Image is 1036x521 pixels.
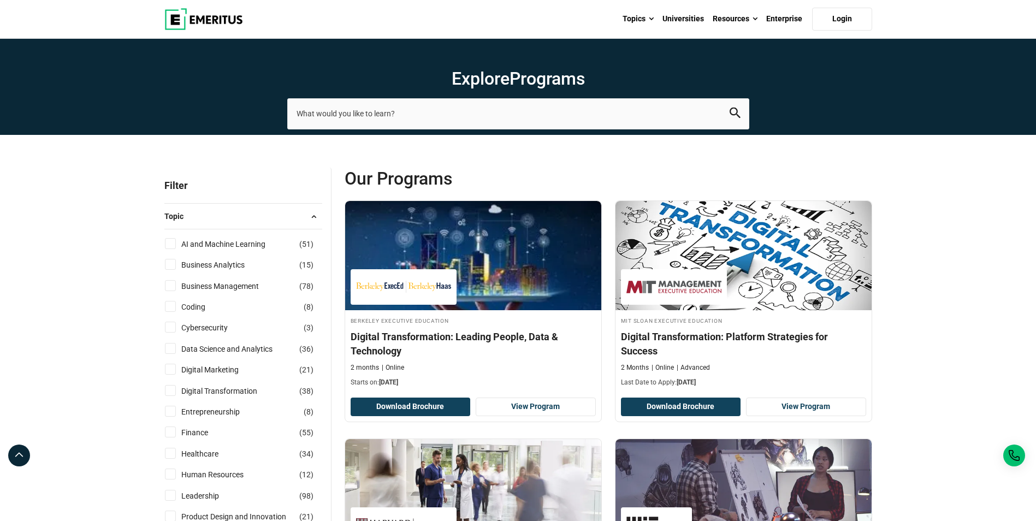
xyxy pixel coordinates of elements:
span: Our Programs [345,168,608,190]
span: Topic [164,210,192,222]
a: Digital Marketing [181,364,261,376]
span: 3 [306,323,311,332]
span: 36 [302,345,311,353]
a: Healthcare [181,448,240,460]
button: Download Brochure [351,398,471,416]
span: 21 [302,512,311,521]
span: 15 [302,260,311,269]
img: Digital Transformation: Platform Strategies for Success | Online Digital Transformation Course [615,201,872,310]
span: ( ) [299,427,313,439]
input: search-page [287,98,749,129]
button: search [730,108,741,120]
a: View Program [476,398,596,416]
span: 12 [302,470,311,479]
span: ( ) [299,364,313,376]
a: Login [812,8,872,31]
a: Coding [181,301,227,313]
span: 21 [302,365,311,374]
span: 8 [306,303,311,311]
h4: Digital Transformation: Leading People, Data & Technology [351,330,596,357]
a: Human Resources [181,469,265,481]
p: Filter [164,168,322,203]
span: ( ) [304,301,313,313]
h1: Explore [287,68,749,90]
a: Business Analytics [181,259,267,271]
a: Leadership [181,490,241,502]
img: Berkeley Executive Education [356,275,451,299]
a: Data Science and Analytics [181,343,294,355]
a: AI and Machine Learning [181,238,287,250]
span: 38 [302,387,311,395]
a: Business Management [181,280,281,292]
p: Online [652,363,674,372]
span: ( ) [304,406,313,418]
span: ( ) [299,448,313,460]
span: 55 [302,428,311,437]
a: search [730,110,741,121]
p: 2 months [351,363,379,372]
span: ( ) [299,280,313,292]
span: ( ) [299,259,313,271]
span: ( ) [299,385,313,397]
span: ( ) [299,490,313,502]
span: Programs [510,68,585,89]
span: [DATE] [379,378,398,386]
span: ( ) [299,238,313,250]
img: Digital Transformation: Leading People, Data & Technology | Online Digital Transformation Course [345,201,601,310]
a: Digital Transformation Course by Berkeley Executive Education - August 28, 2025 Berkeley Executiv... [345,201,601,393]
span: ( ) [304,322,313,334]
p: Advanced [677,363,710,372]
span: 8 [306,407,311,416]
img: MIT Sloan Executive Education [626,275,721,299]
h4: Berkeley Executive Education [351,316,596,325]
p: Starts on: [351,378,596,387]
p: Online [382,363,404,372]
a: View Program [746,398,866,416]
span: ( ) [299,469,313,481]
a: Digital Transformation [181,385,279,397]
p: Last Date to Apply: [621,378,866,387]
button: Topic [164,208,322,224]
span: [DATE] [677,378,696,386]
a: Entrepreneurship [181,406,262,418]
span: 78 [302,282,311,291]
span: 51 [302,240,311,248]
h4: MIT Sloan Executive Education [621,316,866,325]
a: Digital Transformation Course by MIT Sloan Executive Education - August 28, 2025 MIT Sloan Execut... [615,201,872,393]
h4: Digital Transformation: Platform Strategies for Success [621,330,866,357]
a: Cybersecurity [181,322,250,334]
span: 98 [302,492,311,500]
span: 34 [302,449,311,458]
a: Finance [181,427,230,439]
span: ( ) [299,343,313,355]
button: Download Brochure [621,398,741,416]
p: 2 Months [621,363,649,372]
